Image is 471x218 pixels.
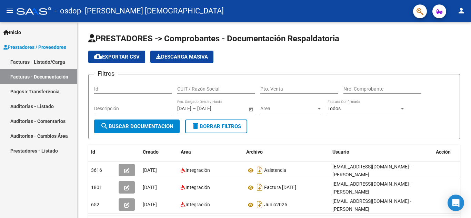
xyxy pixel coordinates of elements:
button: Buscar Documentacion [94,120,180,133]
span: Todos [328,106,341,111]
span: Factura [DATE] [264,185,296,190]
button: Open calendar [247,105,254,113]
span: Area [181,149,191,155]
app-download-masive: Descarga masiva de comprobantes (adjuntos) [150,51,213,63]
mat-icon: menu [6,7,14,15]
span: Integración [186,185,210,190]
span: Junio2025 [264,202,287,208]
span: Descarga Masiva [156,54,208,60]
span: Inicio [3,29,21,36]
span: [DATE] [143,185,157,190]
span: Id [91,149,95,155]
span: [EMAIL_ADDRESS][DOMAIN_NAME] - [PERSON_NAME] [332,198,411,212]
span: PRESTADORES -> Comprobantes - Documentación Respaldatoria [88,34,339,43]
datatable-header-cell: Usuario [330,145,433,159]
input: Fecha inicio [177,106,191,112]
i: Descargar documento [255,199,264,210]
span: [DATE] [143,167,157,173]
datatable-header-cell: Area [178,145,243,159]
span: 3616 [91,167,102,173]
span: - osdop [54,3,81,19]
span: Exportar CSV [94,54,140,60]
span: Usuario [332,149,349,155]
datatable-header-cell: Creado [140,145,178,159]
button: Descarga Masiva [150,51,213,63]
i: Descargar documento [255,165,264,176]
span: [EMAIL_ADDRESS][DOMAIN_NAME] - [PERSON_NAME] [332,181,411,195]
input: Fecha fin [197,106,231,112]
h3: Filtros [94,69,118,79]
datatable-header-cell: Id [88,145,116,159]
span: Acción [436,149,451,155]
span: [EMAIL_ADDRESS][DOMAIN_NAME] - [PERSON_NAME] [332,164,411,177]
mat-icon: delete [191,122,200,130]
button: Exportar CSV [88,51,145,63]
span: Creado [143,149,159,155]
button: Borrar Filtros [185,120,247,133]
span: Prestadores / Proveedores [3,43,66,51]
i: Descargar documento [255,182,264,193]
datatable-header-cell: Acción [433,145,468,159]
span: Archivo [246,149,263,155]
span: Buscar Documentacion [100,123,173,129]
span: Área [260,106,316,112]
span: 1801 [91,185,102,190]
div: Open Intercom Messenger [448,195,464,211]
span: Integración [186,202,210,207]
datatable-header-cell: Archivo [243,145,330,159]
span: Borrar Filtros [191,123,241,129]
mat-icon: cloud_download [94,52,102,61]
mat-icon: search [100,122,109,130]
span: 652 [91,202,99,207]
span: - [PERSON_NAME] [DEMOGRAPHIC_DATA] [81,3,224,19]
span: Asistencia [264,168,286,173]
span: – [193,106,196,112]
mat-icon: person [457,7,465,15]
span: Integración [186,167,210,173]
span: [DATE] [143,202,157,207]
